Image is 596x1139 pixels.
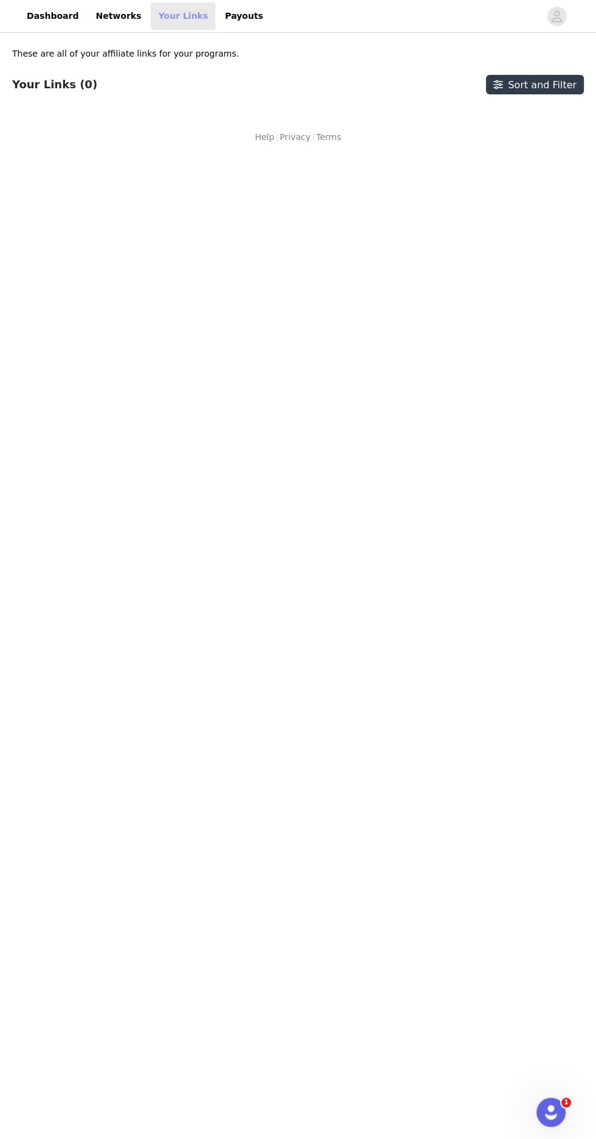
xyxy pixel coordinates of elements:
[551,7,563,26] div: avatar
[486,75,584,94] button: Sort and Filter
[561,1098,571,1107] span: 1
[151,2,215,30] a: Your Links
[12,78,97,91] h3: Your Links (0)
[316,131,341,144] a: Terms
[255,131,274,144] a: Help
[12,47,239,60] p: These are all of your affiliate links for your programs.
[280,131,311,144] a: Privacy
[88,2,148,30] a: Networks
[536,1098,566,1127] iframe: Intercom live chat
[19,2,86,30] a: Dashboard
[218,2,271,30] a: Payouts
